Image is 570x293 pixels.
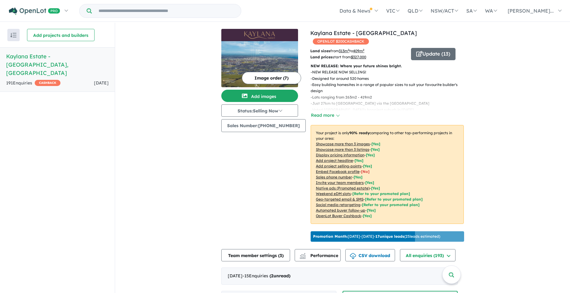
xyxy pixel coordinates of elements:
div: 191 Enquir ies [6,80,60,87]
button: All enquiries (193) [400,249,456,261]
button: Add images [221,90,298,102]
u: Native ads (Promoted estate) [316,186,370,190]
button: Image order (7) [242,72,301,84]
button: Read more [311,112,339,119]
button: CSV download [345,249,395,261]
img: sort.svg [10,33,17,37]
span: [Yes] [367,208,376,213]
img: Kaylana Estate - Tarneit Logo [224,31,296,39]
p: start from [310,54,406,60]
p: - Easy building homesites in a range of popular sizes to suit your favourite builder's design [311,82,469,94]
span: [ No ] [361,169,370,174]
sup: 2 [348,48,349,52]
u: $ 327,000 [351,55,366,59]
b: Land prices [310,55,332,59]
b: Promotion Month: [313,234,348,239]
button: Status:Selling Now [221,104,298,117]
span: [DATE] [94,80,109,86]
p: - Lots ranging from 263m2 - 419m2 [311,94,469,100]
img: bar-chart.svg [300,255,306,259]
button: Sales Number:[PHONE_NUMBER] [221,119,306,132]
span: OPENLOT $ 200 CASHBACK [313,38,369,45]
strong: ( unread) [269,273,290,279]
span: [ Yes ] [365,180,374,185]
div: [DATE] [221,268,458,285]
b: 17 unique leads [375,234,404,239]
p: - NEW RELEASE NOW SELLING! [311,69,469,75]
p: from [310,48,406,54]
span: [ Yes ] [366,153,375,157]
b: 90 % ready [349,131,370,135]
p: [DATE] - [DATE] - ( 25 leads estimated) [313,234,440,239]
span: [Refer to your promoted plan] [365,197,423,201]
img: Openlot PRO Logo White [9,7,60,15]
span: 3 [280,253,282,258]
p: - Just 27km to [GEOGRAPHIC_DATA] via the [GEOGRAPHIC_DATA] [311,100,469,107]
span: to [349,49,364,53]
span: [Yes] [371,186,380,190]
span: [ Yes ] [363,164,372,168]
p: - Voted [GEOGRAPHIC_DATA]’s happiest suburb in [DATE] [311,107,469,113]
span: [ Yes ] [371,142,380,146]
h5: Kaylana Estate - [GEOGRAPHIC_DATA] , [GEOGRAPHIC_DATA] [6,52,109,77]
span: [ Yes ] [371,147,380,152]
u: Social media retargeting [316,202,360,207]
u: Embed Facebook profile [316,169,359,174]
u: Weekend eDM slots [316,191,351,196]
sup: 2 [363,48,364,52]
button: Add projects and builders [27,29,95,41]
u: Invite your team members [316,180,364,185]
img: line-chart.svg [300,253,305,256]
p: NEW RELEASE: Where your future shines bright. [311,63,464,69]
u: Automated buyer follow-up [316,208,365,213]
button: Update (13) [411,48,456,60]
p: - Designed for around 520 homes [311,76,469,82]
span: [Yes] [363,213,372,218]
u: Showcase more than 3 images [316,142,370,146]
img: Kaylana Estate - Tarneit [221,41,298,87]
span: Performance [301,253,338,258]
u: Geo-targeted email & SMS [316,197,363,201]
span: - 15 Enquir ies [242,273,290,279]
u: Display pricing information [316,153,364,157]
u: OpenLot Buyer Cashback [316,213,361,218]
span: [PERSON_NAME]... [508,8,554,14]
u: Sales phone number [316,175,352,179]
span: 2 [271,273,273,279]
b: Land sizes [310,49,330,53]
u: 409 m [353,49,364,53]
u: Add project selling-points [316,164,362,168]
span: [Refer to your promoted plan] [362,202,420,207]
u: 313 m [339,49,349,53]
a: Kaylana Estate - Tarneit LogoKaylana Estate - Tarneit [221,29,298,87]
span: [Refer to your promoted plan] [352,191,410,196]
a: Kaylana Estate - [GEOGRAPHIC_DATA] [310,29,417,37]
img: download icon [350,253,356,259]
span: [ Yes ] [355,158,363,163]
span: [ Yes ] [354,175,363,179]
u: Add project headline [316,158,353,163]
button: Team member settings (3) [221,249,290,261]
input: Try estate name, suburb, builder or developer [93,4,240,18]
u: Showcase more than 3 listings [316,147,369,152]
p: Your project is only comparing to other top-performing projects in your area: - - - - - - - - - -... [311,125,464,224]
button: Performance [295,249,341,261]
span: CASHBACK [35,80,60,86]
